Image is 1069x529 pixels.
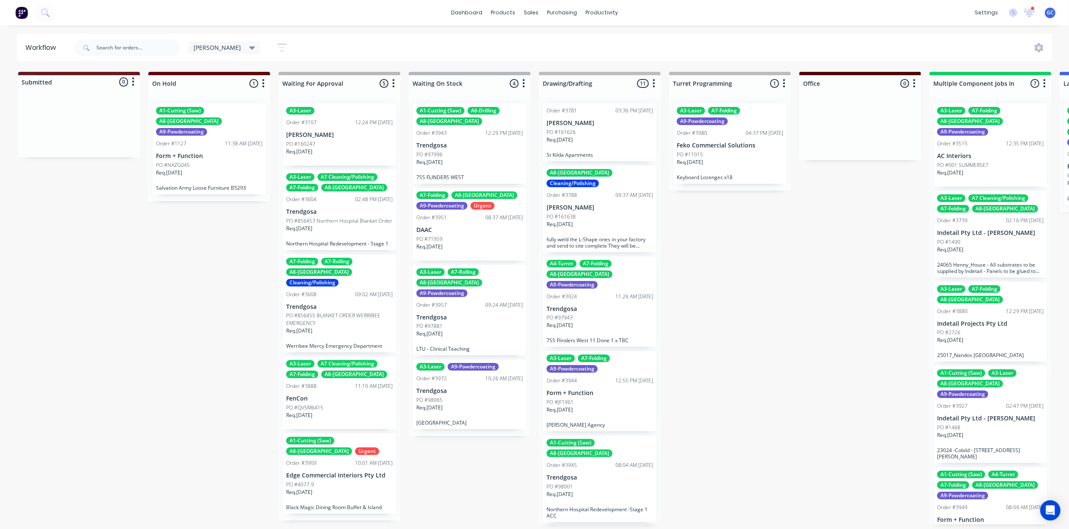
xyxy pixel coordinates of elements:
input: Search for orders... [96,39,180,56]
div: Urgent [355,447,379,455]
p: PO #1468 [937,424,960,431]
p: PO #NAZG045 [156,161,190,169]
p: PO #1490 [937,238,960,246]
div: Order #3909 [286,459,317,467]
p: Form + Function [156,153,262,160]
div: Workflow [25,43,60,53]
div: 02:48 PM [DATE] [355,196,393,203]
p: [PERSON_NAME] Agency [547,422,653,428]
div: A1-Cutting (Saw)A8-[GEOGRAPHIC_DATA]UrgentOrder #390910:01 AM [DATE]Edge Commercial Interiors Pty... [283,434,396,514]
div: A4-TurretA7-FoldingA8-[GEOGRAPHIC_DATA]A9-PowdercoatingOrder #392411:26 AM [DATE]TrendgosaPO #979... [543,256,656,347]
div: A9-Powdercoating [547,365,598,373]
p: Req. [DATE] [286,488,312,496]
p: Req. [DATE] [286,148,312,155]
div: settings [971,6,1002,19]
p: [PERSON_NAME] [286,131,393,139]
div: 09:37 AM [DATE] [615,191,653,199]
img: Factory [15,6,28,19]
div: Order #1127 [156,140,186,147]
div: 12:35 PM [DATE] [1006,140,1044,147]
div: A8-[GEOGRAPHIC_DATA] [286,268,352,276]
div: A8-[GEOGRAPHIC_DATA] [972,205,1038,213]
div: 11:38 AM [DATE] [225,140,262,147]
p: PO #QVSM6415 [286,404,323,412]
div: 08:37 AM [DATE] [485,214,523,221]
div: A3-Laser [286,107,314,115]
p: Req. [DATE] [547,406,573,414]
p: Req. [DATE] [416,158,443,166]
p: AC Interiors [937,153,1044,160]
div: 02:16 PM [DATE] [1006,217,1044,224]
div: Order #3880 [937,308,968,315]
div: Order #3980 [677,129,707,137]
div: A3-LaserA9-PowdercoatingOrder #397210:26 AM [DATE]TrendgosaPO #98065Req.[DATE][GEOGRAPHIC_DATA] [413,360,526,429]
div: Order #3604 [286,196,317,203]
p: DAAC [416,226,523,234]
p: Req. [DATE] [547,491,573,498]
div: A9-Powdercoating [937,390,988,398]
div: 11:26 AM [DATE] [615,293,653,300]
div: Order #3957 [416,301,447,309]
p: Req. [DATE] [286,225,312,232]
div: A3-Laser [937,107,965,115]
div: A1-Cutting (Saw)A8-[GEOGRAPHIC_DATA]Order #394508:04 AM [DATE]TrendgosaPO #98001Req.[DATE]Norther... [543,436,656,522]
p: PO #161626 [547,128,576,136]
div: A7-Folding [968,285,1001,293]
div: A8-[GEOGRAPHIC_DATA] [416,279,482,286]
div: A9-Powdercoating [156,128,207,136]
div: sales [519,6,543,19]
p: Req. [DATE] [286,327,312,335]
div: A8-[GEOGRAPHIC_DATA] [937,117,1003,125]
div: A8-[GEOGRAPHIC_DATA] [451,191,517,199]
div: A9-Powdercoating [416,202,468,210]
p: Req. [DATE] [416,404,443,412]
div: A7-Folding [968,107,1001,115]
div: Urgent [470,202,495,210]
div: A3-LaserA7-FoldingA8-[GEOGRAPHIC_DATA]Order #388012:29 PM [DATE]Indetail Projects Pty LtdPO #2726... [934,282,1047,362]
div: A8-[GEOGRAPHIC_DATA] [937,380,1003,387]
div: 09:02 AM [DATE] [355,291,393,298]
div: A7-Folding [416,191,448,199]
div: Order #3781 [547,107,577,115]
div: Cleaning/Polishing [547,180,599,187]
div: 08:04 AM [DATE] [615,461,653,469]
p: Feko Commercial Solutions [677,142,783,149]
div: A1-Cutting (Saw)A6-DrillingA8-[GEOGRAPHIC_DATA]Order #394312:29 PM [DATE]TrendgosaPO #97996Req.[D... [413,104,526,184]
p: PO #98001 [547,483,573,491]
div: A3-Laser [988,369,1017,377]
div: A8-[GEOGRAPHIC_DATA] [286,447,352,455]
div: A8-[GEOGRAPHIC_DATA] [547,450,612,457]
div: A9-Powdercoating [448,363,499,371]
p: PO #98065 [416,396,443,404]
div: Order #3107 [286,119,317,126]
div: Order #3608 [286,291,317,298]
div: 12:29 PM [DATE] [1006,308,1044,315]
div: 10:01 AM [DATE] [355,459,393,467]
p: Trendgosa [416,387,523,395]
div: A7-Folding [286,258,318,265]
p: Trendgosa [416,314,523,321]
div: A3-Laser [286,360,314,368]
p: Req. [DATE] [677,158,703,166]
div: Order #3949 [937,504,968,511]
div: A7-Rolling [448,268,479,276]
span: [PERSON_NAME] [194,43,241,52]
div: A7-Folding [708,107,740,115]
div: A8-[GEOGRAPHIC_DATA] [547,270,612,278]
p: PO #856455 BLANKET ORDER WERRIBEE EMERGENCY [286,312,393,327]
p: PO #71959 [416,235,443,243]
div: A1-Cutting (Saw) [416,107,465,115]
p: PO #856453 Northern Hospital Blanket Order [286,217,392,225]
div: purchasing [543,6,581,19]
div: Open Intercom Messenger [1040,500,1061,521]
p: PO #4077-9 [286,481,314,488]
a: dashboard [447,6,487,19]
div: products [487,6,519,19]
div: 12:24 PM [DATE] [355,119,393,126]
div: A8-[GEOGRAPHIC_DATA] [321,184,387,191]
p: Req. [DATE] [547,322,573,329]
div: A8-[GEOGRAPHIC_DATA] [937,296,1003,303]
div: A7-Folding [580,260,612,267]
p: Req. [DATE] [416,330,443,338]
div: A3-Laser [937,194,965,202]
